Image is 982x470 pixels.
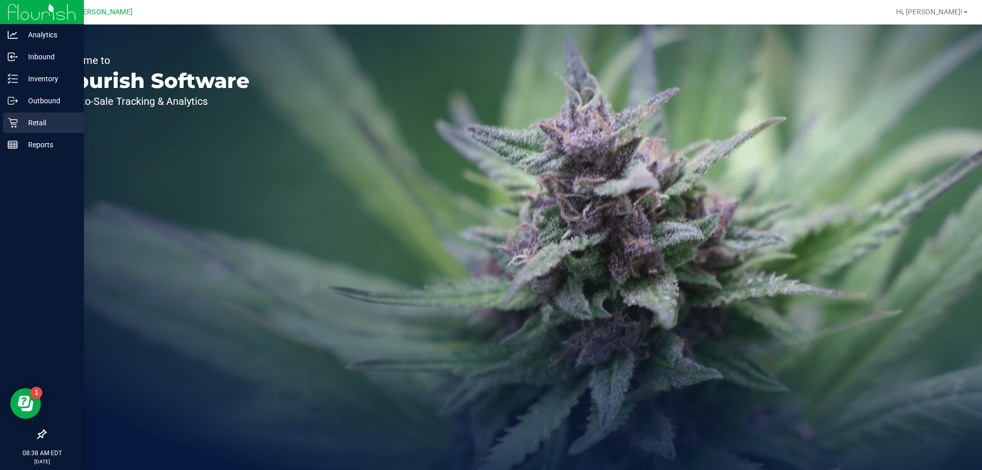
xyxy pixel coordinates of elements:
[55,96,250,106] p: Seed-to-Sale Tracking & Analytics
[8,30,18,40] inline-svg: Analytics
[55,71,250,91] p: Flourish Software
[10,388,41,419] iframe: Resource center
[8,74,18,84] inline-svg: Inventory
[18,73,79,85] p: Inventory
[8,118,18,128] inline-svg: Retail
[8,96,18,106] inline-svg: Outbound
[5,449,79,458] p: 08:38 AM EDT
[76,8,132,16] span: [PERSON_NAME]
[55,55,250,65] p: Welcome to
[18,29,79,41] p: Analytics
[18,95,79,107] p: Outbound
[8,52,18,62] inline-svg: Inbound
[8,140,18,150] inline-svg: Reports
[30,387,42,399] iframe: Resource center unread badge
[18,117,79,129] p: Retail
[896,8,963,16] span: Hi, [PERSON_NAME]!
[18,139,79,151] p: Reports
[18,51,79,63] p: Inbound
[5,458,79,465] p: [DATE]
